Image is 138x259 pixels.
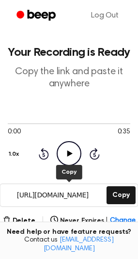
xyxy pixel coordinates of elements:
[107,186,135,204] button: Copy
[6,236,132,253] span: Contact us
[41,215,45,227] span: |
[118,127,130,137] span: 0:35
[8,66,130,90] p: Copy the link and paste it anywhere
[106,216,108,226] span: |
[110,216,135,226] span: Change
[44,237,114,252] a: [EMAIL_ADDRESS][DOMAIN_NAME]
[81,4,128,27] a: Log Out
[56,165,82,179] button: Copy
[8,127,20,137] span: 0:00
[8,146,22,162] button: 1.0x
[10,6,64,25] a: Beep
[8,47,130,58] h1: Your Recording is Ready
[50,216,136,226] button: Never Expires|Change
[3,216,35,226] button: Delete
